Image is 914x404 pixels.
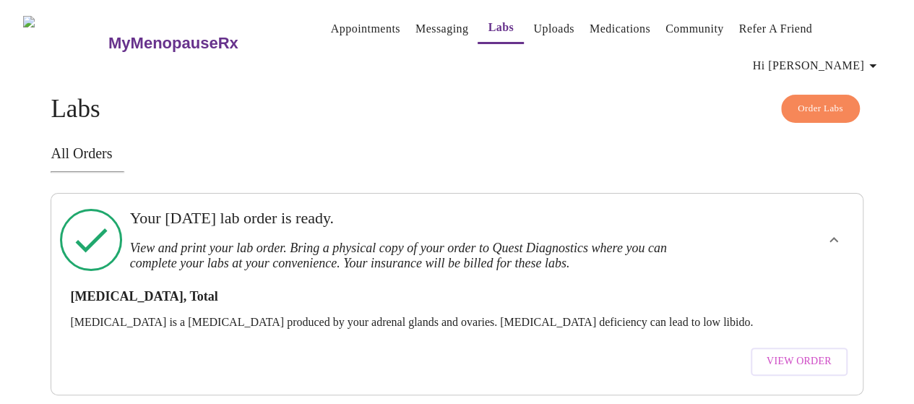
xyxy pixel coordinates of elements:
button: Uploads [527,14,580,43]
span: Order Labs [798,100,843,117]
h3: Your [DATE] lab order is ready. [130,209,707,228]
h3: [MEDICAL_DATA], Total [70,289,843,304]
span: View Order [767,353,832,371]
button: Refer a Friend [733,14,819,43]
a: Uploads [533,19,574,39]
h3: MyMenopauseRx [108,34,238,53]
button: Messaging [410,14,474,43]
a: Labs [488,17,514,38]
a: Appointments [331,19,400,39]
button: show more [816,223,851,257]
h4: Labs [51,95,863,124]
a: View Order [747,340,851,383]
p: [MEDICAL_DATA] is a [MEDICAL_DATA] produced by your adrenal glands and ovaries. [MEDICAL_DATA] de... [70,316,843,329]
button: Hi [PERSON_NAME] [747,51,887,80]
a: Community [665,19,724,39]
button: Labs [478,13,524,44]
button: View Order [751,348,848,376]
a: Refer a Friend [739,19,813,39]
a: MyMenopauseRx [106,18,296,69]
h3: All Orders [51,145,863,162]
h3: View and print your lab order. Bring a physical copy of your order to Quest Diagnostics where you... [130,241,707,271]
img: MyMenopauseRx Logo [23,16,106,70]
button: Appointments [325,14,406,43]
button: Medications [584,14,656,43]
a: Messaging [415,19,468,39]
a: Medications [590,19,650,39]
span: Hi [PERSON_NAME] [753,56,881,76]
button: Order Labs [781,95,860,123]
button: Community [660,14,730,43]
